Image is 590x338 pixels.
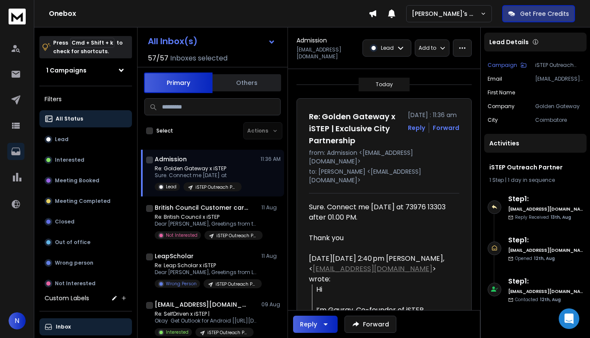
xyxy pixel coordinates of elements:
button: Primary [144,72,213,93]
button: Not Interested [39,275,132,292]
p: Contacted [515,296,561,303]
div: Sure. Connect me [DATE] at 73976 13303 after 01.00 PM. [309,202,452,243]
h6: Step 1 : [508,194,583,204]
p: Campaign [488,62,517,69]
img: logo [9,9,26,24]
p: Today [376,81,393,88]
div: Activities [484,134,587,153]
p: Lead [381,45,394,51]
button: Get Free Credits [502,5,575,22]
p: Out of office [55,239,90,246]
h1: LeapScholar [155,252,194,260]
p: company [488,103,515,110]
p: Lead [166,184,177,190]
p: [EMAIL_ADDRESS][DOMAIN_NAME] [296,46,357,60]
p: Inbox [56,323,71,330]
p: Re: British Council x iSTEP [155,214,258,220]
p: [EMAIL_ADDRESS][DOMAIN_NAME] [535,75,583,82]
h3: Inboxes selected [170,53,228,63]
p: Get Free Credits [520,9,569,18]
p: 11 Aug [261,204,281,211]
p: 11 Aug [261,253,281,260]
button: Reply [408,124,425,132]
label: Select [156,127,173,134]
button: N [9,312,26,329]
p: to: [PERSON_NAME] <[EMAIL_ADDRESS][DOMAIN_NAME]> [309,167,459,184]
h1: All Inbox(s) [148,37,198,45]
div: Open Intercom Messenger [559,308,579,329]
p: First Name [488,89,515,96]
div: Forward [433,124,459,132]
p: Dear [PERSON_NAME], Greetings from the [155,220,258,227]
p: Email [488,75,502,82]
button: Campaign [488,62,527,69]
button: Forward [344,316,396,333]
p: iSTEP Outreach Partner [207,329,249,336]
span: 1 day in sequence [508,176,555,184]
p: Lead Details [489,38,529,46]
h6: Step 1 : [508,276,583,287]
span: 13th, Aug [551,214,571,220]
p: Coimbatore [535,117,583,124]
p: Re: SelfDriven x iSTEP | [155,311,258,317]
h6: [EMAIL_ADDRESS][DOMAIN_NAME] [508,247,583,253]
button: All Status [39,110,132,127]
p: Wrong Person [166,281,197,287]
h1: iSTEP Outreach Partner [489,163,581,172]
p: Not Interested [166,232,198,238]
h6: Step 1 : [508,235,583,245]
p: Dear [PERSON_NAME], Greetings from Leap! [155,269,258,276]
span: 12th, Aug [534,255,555,262]
button: Out of office [39,234,132,251]
button: Interested [39,151,132,169]
h3: Custom Labels [45,294,89,302]
div: I’m Gaurav, Co-founder of iSTEP (International Student Teacher Engagement Program). [316,305,452,336]
h1: Admission [296,36,327,45]
p: All Status [56,115,83,122]
p: Opened [515,255,555,262]
p: Not Interested [55,280,96,287]
span: 57 / 57 [148,53,168,63]
p: Meeting Booked [55,177,99,184]
p: city [488,117,498,124]
p: Re: Leap Scholar x iSTEP [155,262,258,269]
h1: British Council Customer care India [155,203,249,212]
button: Inbox [39,318,132,335]
p: 09 Aug [261,301,281,308]
p: iSTEP Outreach Partner [195,184,237,190]
h6: [EMAIL_ADDRESS][DOMAIN_NAME] [508,288,583,295]
p: Press to check for shortcuts. [53,39,123,56]
p: Closed [55,218,75,225]
button: Meeting Completed [39,193,132,210]
button: 1 Campaigns [39,62,132,79]
p: Wrong person [55,260,93,266]
span: 1 Step [489,176,504,184]
a: [EMAIL_ADDRESS][DOMAIN_NAME] [313,264,432,274]
p: 11:36 AM [261,156,281,163]
p: Re: Golden Gateway x iSTEP [155,165,242,172]
p: from: Admission <[EMAIL_ADDRESS][DOMAIN_NAME]> [309,148,459,166]
p: iSTEP Outreach Partner [535,62,583,69]
div: Reply [300,320,317,329]
button: Wrong person [39,254,132,272]
p: Interested [166,329,189,335]
p: Reply Received [515,214,571,220]
h1: [EMAIL_ADDRESS][DOMAIN_NAME] [155,300,249,309]
h6: [EMAIL_ADDRESS][DOMAIN_NAME] [508,206,583,212]
button: Meeting Booked [39,172,132,189]
p: [DATE] : 11:36 am [408,111,459,119]
span: Cmd + Shift + k [70,38,114,48]
h1: Admission [155,155,187,163]
p: Okay Get Outlook for Android [[URL][DOMAIN_NAME]] -----------------------------------------------... [155,317,258,324]
p: Sure. Connect me [DATE] at [155,172,242,179]
div: [DATE][DATE] 2:40 pm [PERSON_NAME], < > wrote: [309,253,452,284]
button: Closed [39,213,132,230]
h3: Filters [39,93,132,105]
button: Others [213,73,281,92]
button: All Inbox(s) [141,33,282,50]
p: Interested [55,157,84,163]
p: iSTEP Outreach Partner [216,281,257,287]
h1: Onebox [49,9,368,19]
